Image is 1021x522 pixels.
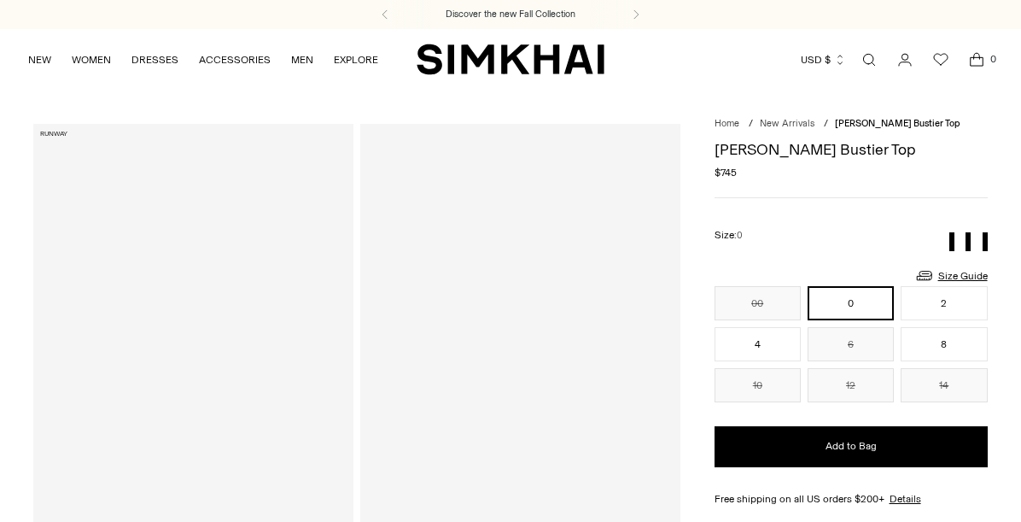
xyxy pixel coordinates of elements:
span: Add to Bag [826,439,877,454]
a: Open cart modal [960,43,994,77]
button: 0 [808,286,894,320]
a: Discover the new Fall Collection [446,8,575,21]
span: [PERSON_NAME] Bustier Top [835,118,960,129]
span: $745 [715,165,737,180]
a: EXPLORE [334,41,378,79]
button: 2 [901,286,987,320]
h1: [PERSON_NAME] Bustier Top [715,142,988,157]
button: Add to Bag [715,426,988,467]
button: 10 [715,368,801,402]
a: Wishlist [924,43,958,77]
a: Home [715,118,739,129]
button: 6 [808,327,894,361]
a: Details [890,491,921,507]
button: 00 [715,286,801,320]
button: 12 [808,368,894,402]
div: Free shipping on all US orders $200+ [715,491,988,507]
div: / [749,117,753,132]
a: NEW [28,41,51,79]
a: Size Guide [914,265,988,286]
label: Size: [715,227,743,243]
span: 0 [737,230,743,241]
nav: breadcrumbs [715,117,988,132]
a: WOMEN [72,41,111,79]
a: Go to the account page [888,43,922,77]
button: 14 [901,368,987,402]
a: SIMKHAI [417,43,604,76]
span: 0 [985,51,1001,67]
button: 8 [901,327,987,361]
a: DRESSES [131,41,178,79]
a: New Arrivals [760,118,814,129]
button: 4 [715,327,801,361]
a: Open search modal [852,43,886,77]
button: USD $ [801,41,846,79]
a: ACCESSORIES [199,41,271,79]
div: / [824,117,828,132]
a: MEN [291,41,313,79]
